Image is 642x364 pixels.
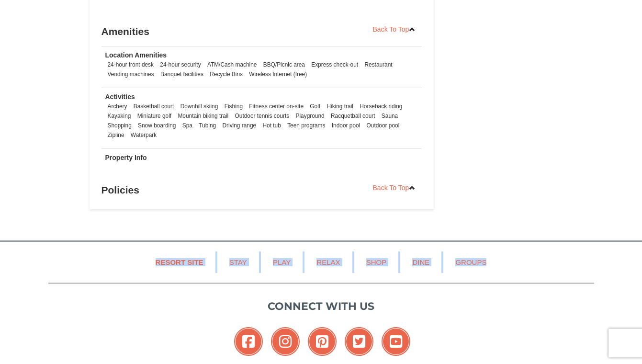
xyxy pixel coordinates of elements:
[105,51,167,59] strong: Location Amenities
[135,111,174,121] li: Miniature golf
[158,69,206,79] li: Banquet facilities
[400,251,441,273] a: Dine
[328,111,378,121] li: Racquetball court
[180,121,195,130] li: Spa
[309,60,360,69] li: Express check-out
[105,111,134,121] li: Kayaking
[367,181,422,195] a: Back To Top
[105,60,157,69] li: 24-hour front desk
[105,102,130,111] li: Archery
[260,121,283,130] li: Hot tub
[105,121,134,130] li: Shopping
[220,121,259,130] li: Driving range
[178,102,221,111] li: Downhill skiing
[362,60,394,69] li: Restaurant
[443,251,498,273] a: Groups
[304,251,352,273] a: Relax
[48,298,594,314] p: Connect with us
[196,121,218,130] li: Tubing
[367,22,422,36] a: Back To Top
[131,102,177,111] li: Basketball court
[247,102,306,111] li: Fitness center on-site
[293,111,327,121] li: Playground
[135,121,178,130] li: Snow boarding
[105,69,157,79] li: Vending machines
[247,69,309,79] li: Wireless Internet (free)
[105,130,127,140] li: Zipline
[285,121,327,130] li: Teen programs
[233,111,292,121] li: Outdoor tennis courts
[307,102,323,111] li: Golf
[324,102,356,111] li: Hiking trail
[158,60,203,69] li: 24-hour security
[364,121,402,130] li: Outdoor pool
[105,93,135,101] strong: Activities
[217,251,259,273] a: Stay
[329,121,363,130] li: Indoor pool
[379,111,400,121] li: Sauna
[357,102,405,111] li: Horseback riding
[101,181,422,200] h3: Policies
[261,251,303,273] a: Play
[261,60,307,69] li: BBQ/Picnic area
[128,130,159,140] li: Waterpark
[354,251,399,273] a: Shop
[175,111,231,121] li: Mountain biking trail
[207,69,245,79] li: Recycle Bins
[144,251,215,273] a: Resort Site
[105,154,147,161] strong: Property Info
[101,22,422,41] h3: Amenities
[205,60,259,69] li: ATM/Cash machine
[222,102,245,111] li: Fishing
